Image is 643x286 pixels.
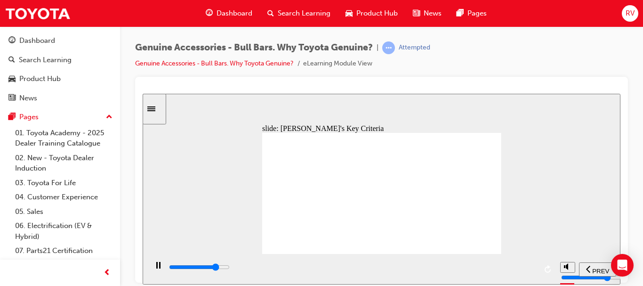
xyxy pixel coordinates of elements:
span: Dashboard [217,8,252,19]
a: Product Hub [4,70,116,88]
a: News [4,90,116,107]
li: eLearning Module View [303,58,372,69]
div: playback controls [5,160,413,191]
img: Trak [5,3,71,24]
div: Product Hub [19,74,61,84]
a: 03. Toyota For Life [11,176,116,190]
input: slide progress [26,170,87,177]
a: 07. Parts21 Certification [11,244,116,258]
div: Open Intercom Messenger [611,254,634,277]
span: search-icon [8,56,15,65]
span: car-icon [8,75,16,83]
a: 06. Electrification (EV & Hybrid) [11,219,116,244]
div: Attempted [399,43,430,52]
div: misc controls [418,160,432,191]
span: PREV [450,174,466,181]
span: | [377,42,378,53]
span: guage-icon [206,8,213,19]
span: prev-icon [104,267,111,279]
span: car-icon [346,8,353,19]
span: learningRecordVerb_ATTEMPT-icon [382,41,395,54]
input: volume [418,180,479,188]
a: 08. Service [11,258,116,273]
a: Search Learning [4,51,116,69]
span: Genuine Accessories - Bull Bars. Why Toyota Genuine? [135,42,373,53]
div: Dashboard [19,35,55,46]
div: News [19,93,37,104]
button: Pages [4,108,116,126]
button: play/pause [5,168,21,184]
span: news-icon [413,8,420,19]
button: volume [418,168,433,179]
nav: slide navigation [436,160,474,191]
span: news-icon [8,94,16,103]
a: 01. Toyota Academy - 2025 Dealer Training Catalogue [11,126,116,151]
button: previous [436,169,474,183]
a: 04. Customer Experience [11,190,116,204]
button: RV [622,5,638,22]
a: search-iconSearch Learning [260,4,338,23]
span: guage-icon [8,37,16,45]
a: Dashboard [4,32,116,49]
button: replay [399,169,413,183]
span: Product Hub [356,8,398,19]
a: car-iconProduct Hub [338,4,405,23]
a: Genuine Accessories - Bull Bars. Why Toyota Genuine? [135,59,294,67]
a: pages-iconPages [449,4,494,23]
span: up-icon [106,111,113,123]
span: News [424,8,442,19]
div: Search Learning [19,55,72,65]
a: 02. New - Toyota Dealer Induction [11,151,116,176]
a: 05. Sales [11,204,116,219]
span: RV [626,8,635,19]
span: pages-icon [8,113,16,122]
a: guage-iconDashboard [198,4,260,23]
div: Pages [19,112,39,123]
button: DashboardSearch LearningProduct HubNews [4,30,116,108]
span: search-icon [267,8,274,19]
span: Pages [467,8,487,19]
a: news-iconNews [405,4,449,23]
span: Search Learning [278,8,330,19]
span: pages-icon [457,8,464,19]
